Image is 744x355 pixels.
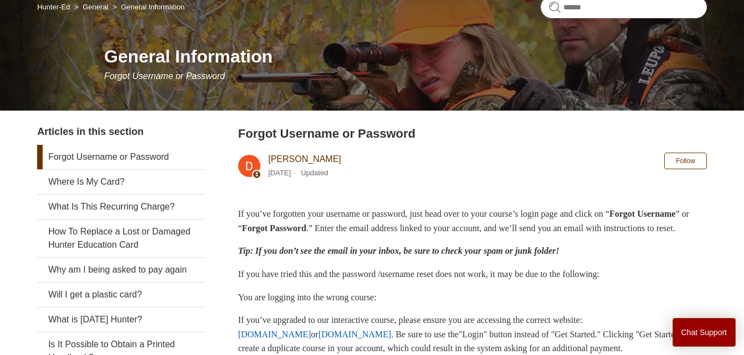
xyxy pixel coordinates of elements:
[268,154,341,164] a: [PERSON_NAME]
[104,43,707,70] h1: General Information
[37,145,204,169] a: Forgot Username or Password
[268,169,291,177] time: 05/20/2025, 16:25
[238,330,311,339] a: [DOMAIN_NAME]
[37,307,204,332] a: What is [DATE] Hunter?
[37,258,204,282] a: Why am I being asked to pay again
[110,3,184,11] li: General Information
[104,71,225,81] span: Forgot Username or Password
[319,330,392,339] a: [DOMAIN_NAME]
[664,153,707,169] button: Follow Article
[609,209,676,218] strong: Forgot Username
[121,3,184,11] a: General Information
[72,3,110,11] li: General
[238,246,560,255] em: Tip: If you don’t see the email in your inbox, be sure to check your spam or junk folder!
[83,3,108,11] a: General
[238,207,707,235] p: If you’ve forgotten your username or password, just head over to your course’s login page and cli...
[301,169,328,177] li: Updated
[37,283,204,307] a: Will I get a plastic card?
[238,124,707,143] h2: Forgot Username or Password
[242,223,306,233] strong: Forgot Password
[238,267,707,281] p: If you have tried this and the password /username reset does not work, it may be due to the follo...
[37,3,72,11] li: Hunter-Ed
[673,318,736,347] button: Chat Support
[37,195,204,219] a: What Is This Recurring Charge?
[37,126,143,137] span: Articles in this section
[37,170,204,194] a: Where Is My Card?
[37,220,204,257] a: How To Replace a Lost or Damaged Hunter Education Card
[37,3,70,11] a: Hunter-Ed
[238,290,707,305] p: You are logging into the wrong course:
